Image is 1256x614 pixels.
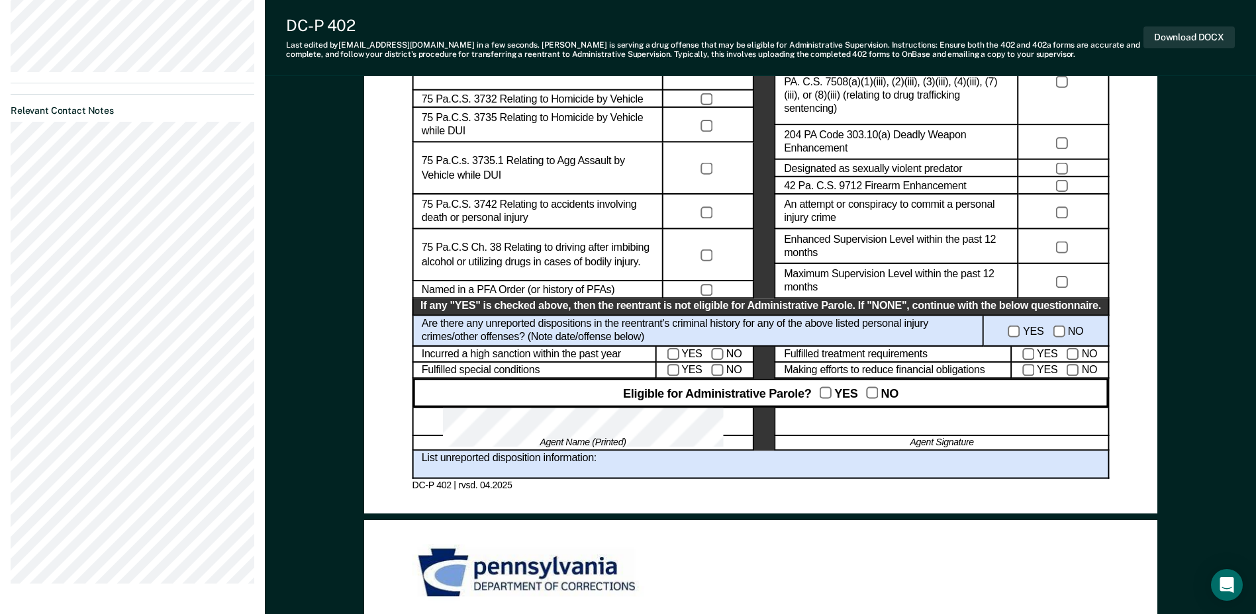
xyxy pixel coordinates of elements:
[286,16,1143,35] div: DC-P 402
[775,346,1012,363] div: Fulfilled treatment requirements
[784,198,1009,226] label: An attempt or conspiracy to commit a personal injury crime
[1012,363,1109,379] div: YES NO
[412,451,1109,479] div: List unreported disposition information:
[784,47,1009,116] label: 35 P.s. 780-113 13(a)(14)(30)(37) controlled substance Law AND was sentenced under 18 PA. C.S. 75...
[784,129,1009,157] label: 204 PA Code 303.10(a) Deadly Weapon Enhancement
[656,346,753,363] div: YES NO
[286,40,1143,60] div: Last edited by [EMAIL_ADDRESS][DOMAIN_NAME] . [PERSON_NAME] is serving a drug offense that may be...
[412,299,1109,316] div: If any "YES" is checked above, then the reentrant is not eligible for Administrative Parole. If "...
[775,363,1012,379] div: Making efforts to reduce financial obligations
[412,346,655,363] div: Incurred a high sanction within the past year
[412,544,646,603] img: PDOC Logo
[1211,569,1243,601] div: Open Intercom Messenger
[1143,26,1235,48] button: Download DOCX
[784,161,962,175] label: Designated as sexually violent predator
[784,267,1009,295] label: Maximum Supervision Level within the past 12 months
[421,241,653,269] label: 75 Pa.C.S Ch. 38 Relating to driving after imbibing alcohol or utilizing drugs in cases of bodily...
[784,179,966,193] label: 42 Pa. C.S. 9712 Firearm Enhancement
[421,50,653,78] label: Former 75 Pa. C.s. 3731 relating to DUI/Controlled Substance in cases involving bodily injury
[421,198,653,226] label: 75 Pa.C.S. 3742 Relating to accidents involving death or personal injury
[412,436,753,451] div: Agent Name (Printed)
[421,92,643,106] label: 75 Pa.C.S. 3732 Relating to Homicide by Vehicle
[775,436,1109,451] div: Agent Signature
[412,479,1109,491] div: DC-P 402 | rvsd. 04.2025
[784,233,1009,261] label: Enhanced Supervision Level within the past 12 months
[421,155,653,183] label: 75 Pa.C.s. 3735.1 Relating to Agg Assault by Vehicle while DUI
[1012,346,1109,363] div: YES NO
[11,105,254,116] dt: Relevant Contact Notes
[477,40,538,50] span: in a few seconds
[656,363,753,379] div: YES NO
[421,283,614,297] label: Named in a PFA Order (or history of PFAs)
[412,363,655,379] div: Fulfilled special conditions
[412,316,983,346] div: Are there any unreported dispositions in the reentrant's criminal history for any of the above li...
[421,111,653,139] label: 75 Pa.C.S. 3735 Relating to Homicide by Vehicle while DUI
[412,379,1109,408] div: Eligible for Administrative Parole? YES NO
[984,316,1109,346] div: YES NO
